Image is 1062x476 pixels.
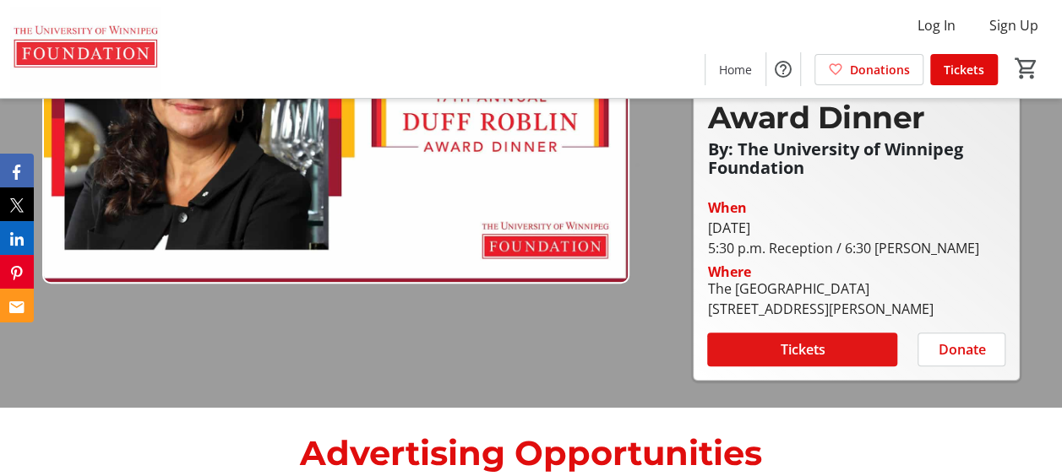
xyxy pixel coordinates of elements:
[707,299,933,319] div: [STREET_ADDRESS][PERSON_NAME]
[780,339,825,360] span: Tickets
[814,54,923,85] a: Donations
[976,12,1052,39] button: Sign Up
[10,7,161,91] img: The U of W Foundation's Logo
[707,265,750,279] div: Where
[707,218,1005,258] div: [DATE] 5:30 p.m. Reception / 6:30 [PERSON_NAME]
[938,339,985,360] span: Donate
[850,61,910,78] span: Donations
[1011,53,1042,84] button: Cart
[904,12,969,39] button: Log In
[719,61,752,78] span: Home
[918,15,956,35] span: Log In
[944,61,984,78] span: Tickets
[707,140,1005,177] p: By: The University of Winnipeg Foundation
[989,15,1038,35] span: Sign Up
[707,333,897,366] button: Tickets
[918,333,1005,366] button: Donate
[705,54,765,85] a: Home
[930,54,998,85] a: Tickets
[766,52,800,86] button: Help
[707,197,746,218] div: When
[707,279,933,299] div: The [GEOGRAPHIC_DATA]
